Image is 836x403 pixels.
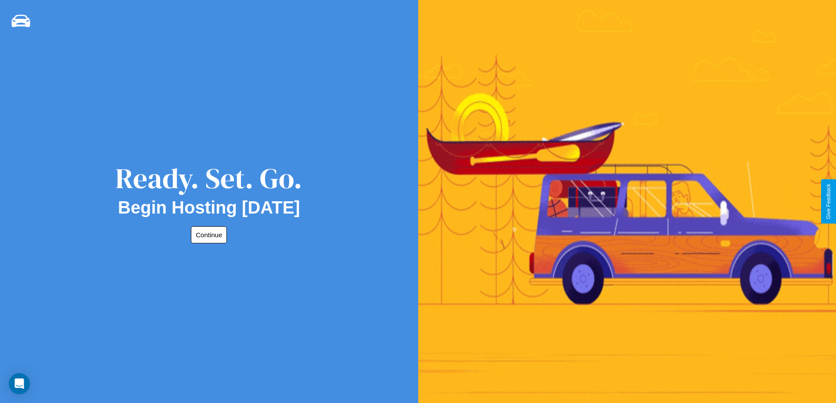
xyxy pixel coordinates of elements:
h2: Begin Hosting [DATE] [118,198,300,218]
div: Open Intercom Messenger [9,373,30,394]
button: Continue [191,226,227,243]
div: Give Feedback [825,184,832,219]
div: Ready. Set. Go. [115,159,302,198]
